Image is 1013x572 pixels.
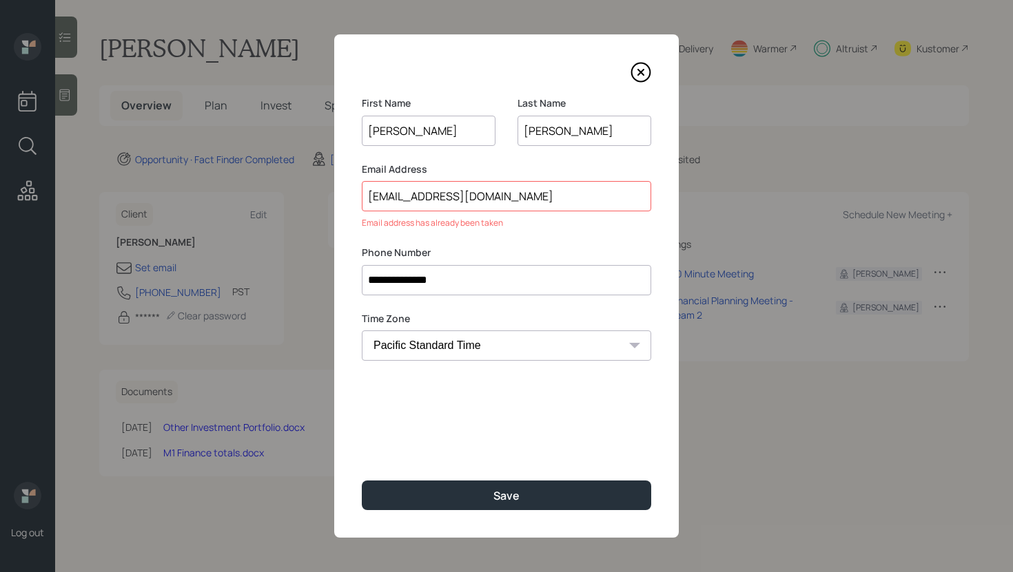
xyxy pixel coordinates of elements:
div: Save [493,488,520,503]
button: Save [362,480,651,510]
div: Email address has already been taken [362,217,651,229]
label: Phone Number [362,246,651,259]
label: First Name [362,96,495,110]
label: Email Address [362,162,651,176]
label: Last Name [518,96,651,110]
label: Time Zone [362,312,651,326]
